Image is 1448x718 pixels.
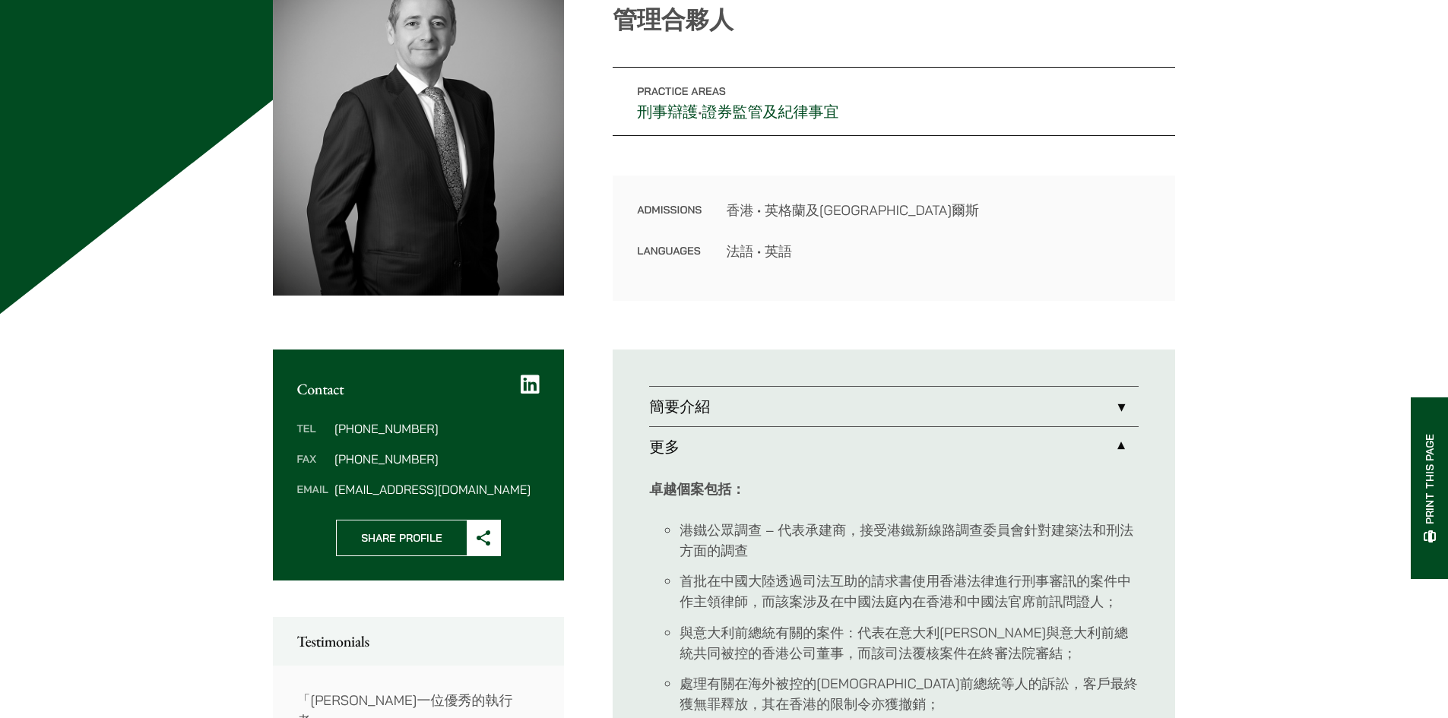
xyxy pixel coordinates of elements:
[680,571,1139,612] li: 首批在中國大陸透過司法互助的請求書使用香港法律進行刑事審訊的案件中作主領律師，而該案涉及在中國法庭內在香港和中國法官席前訊問證人；
[637,84,726,98] span: Practice Areas
[637,241,702,261] dt: Languages
[680,622,1139,663] li: 與意大利前總統有關的案件：代表在意大利[PERSON_NAME]與意大利前總統共同被控的香港公司董事，而該司法覆核案件在終審法院審結；
[680,673,1139,714] li: 處理有關在海外被控的[DEMOGRAPHIC_DATA]前總統等人的訴訟，客戶最終獲無罪釋放，其在香港的限制令亦獲撤銷；
[297,483,328,495] dt: Email
[637,102,698,122] a: 刑事辯護
[649,480,745,498] strong: 卓越個案包括：
[649,427,1139,467] a: 更多
[297,422,328,453] dt: Tel
[337,520,467,555] span: Share Profile
[297,380,540,398] h2: Contact
[702,102,839,122] a: 證券監管及紀律事宜
[613,67,1175,136] p: •
[649,387,1139,426] a: 簡要介紹
[334,483,540,495] dd: [EMAIL_ADDRESS][DOMAIN_NAME]
[297,453,328,483] dt: Fax
[637,200,702,241] dt: Admissions
[726,200,1151,220] dd: 香港 • 英格蘭及[GEOGRAPHIC_DATA]爾斯
[336,520,501,556] button: Share Profile
[521,374,540,395] a: LinkedIn
[297,632,540,650] h2: Testimonials
[680,520,1139,561] li: 港鐵公眾調查 – 代表承建商，接受港鐵新線路調查委員會針對建築法和刑法方面的調查
[334,422,540,435] dd: [PHONE_NUMBER]
[334,453,540,465] dd: [PHONE_NUMBER]
[613,5,1175,34] p: 管理合夥人
[726,241,1151,261] dd: 法語 • 英語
